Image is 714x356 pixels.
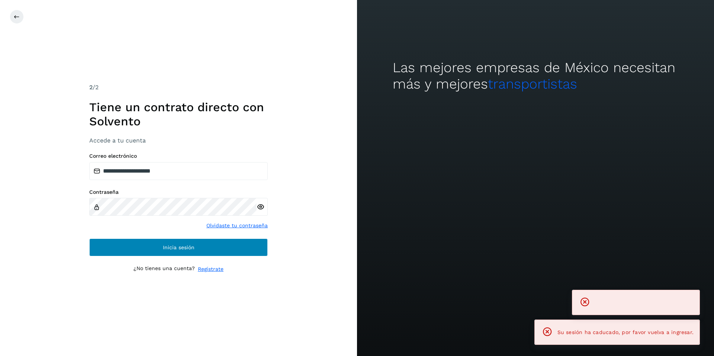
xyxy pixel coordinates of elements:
[557,329,694,335] span: Su sesión ha caducado, por favor vuelva a ingresar.
[89,238,268,256] button: Inicia sesión
[89,137,268,144] h3: Accede a tu cuenta
[89,83,268,92] div: /2
[393,60,678,93] h2: Las mejores empresas de México necesitan más y mejores
[206,222,268,230] a: Olvidaste tu contraseña
[198,265,223,273] a: Regístrate
[488,76,577,92] span: transportistas
[163,245,194,250] span: Inicia sesión
[89,84,93,91] span: 2
[89,189,268,195] label: Contraseña
[134,265,195,273] p: ¿No tienes una cuenta?
[89,153,268,159] label: Correo electrónico
[89,100,268,129] h1: Tiene un contrato directo con Solvento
